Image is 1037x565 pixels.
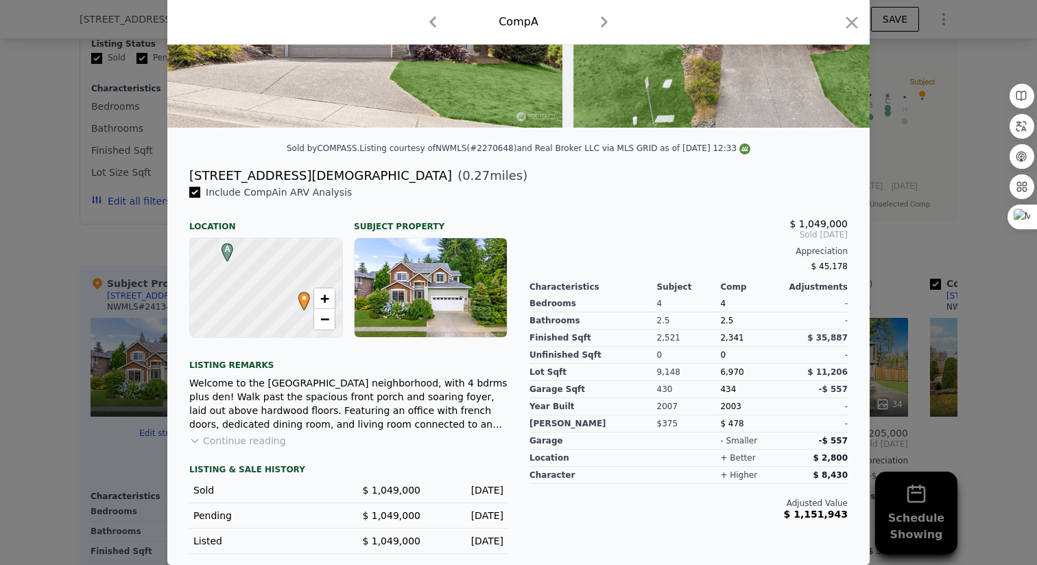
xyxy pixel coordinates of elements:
div: Subject Property [354,210,508,232]
span: $ 1,049,000 [362,510,420,521]
div: - [784,312,848,330]
div: 4 [657,295,721,312]
div: 2.5 [720,312,784,330]
span: 4 [720,299,726,308]
div: Bathrooms [529,312,657,330]
span: 434 [720,384,736,394]
div: • [295,292,303,300]
div: A [218,243,226,251]
button: Continue reading [189,434,286,448]
div: Garage Sqft [529,381,657,398]
div: Year Built [529,398,657,415]
div: [DATE] [431,534,503,548]
div: - [784,415,848,433]
span: $ 1,049,000 [362,535,420,546]
div: Comp A [499,14,538,30]
div: Adjustments [784,281,848,292]
span: 6,970 [720,367,743,377]
div: Sold by COMPASS . [287,143,359,153]
span: $ 45,178 [811,262,848,271]
div: 0 [657,347,721,364]
div: - smaller [720,435,757,446]
div: Appreciation [529,246,848,257]
span: 2,341 [720,333,743,343]
div: garage [529,433,657,450]
div: 2,521 [657,330,721,347]
span: − [320,310,329,327]
div: Comp [720,281,784,292]
span: $ 1,049,000 [362,485,420,496]
img: NWMLS Logo [739,143,750,154]
div: 2.5 [657,312,721,330]
span: A [218,243,237,255]
span: + [320,290,329,307]
div: Unfinished Sqft [529,347,657,364]
div: - [784,398,848,415]
span: 0 [720,350,726,360]
div: Adjusted Value [529,498,848,509]
div: Listing remarks [189,349,508,371]
span: -$ 557 [818,384,848,394]
div: [STREET_ADDRESS][DEMOGRAPHIC_DATA] [189,166,452,185]
div: + better [720,452,755,463]
div: character [529,467,657,484]
span: 0.27 [462,168,490,183]
div: LISTING & SALE HISTORY [189,464,508,478]
span: $ 1,049,000 [789,218,848,229]
div: Sold [193,483,337,497]
div: Subject [657,281,721,292]
span: $ 2,800 [813,453,848,463]
div: Welcome to the [GEOGRAPHIC_DATA] neighborhood, with 4 bdrms plus den! Walk past the spacious fron... [189,376,508,431]
div: 2003 [720,398,784,415]
a: Zoom out [314,309,335,330]
div: location [529,450,657,467]
span: • [295,288,313,308]
span: $ 35,887 [807,333,848,343]
span: $ 478 [720,419,743,428]
div: 430 [657,381,721,398]
div: Listing courtesy of NWMLS (#2270648) and Real Broker LLC via MLS GRID as of [DATE] 12:33 [359,143,750,153]
span: ( miles) [452,166,527,185]
div: Bedrooms [529,295,657,312]
div: Pending [193,509,337,522]
div: [DATE] [431,509,503,522]
span: -$ 557 [818,436,848,446]
span: $ 8,430 [813,470,848,480]
div: Location [189,210,343,232]
div: 2007 [657,398,721,415]
div: Characteristics [529,281,657,292]
div: Listed [193,534,337,548]
a: Zoom in [314,288,335,309]
span: $ 1,151,943 [784,509,848,520]
div: Finished Sqft [529,330,657,347]
div: Lot Sqft [529,364,657,381]
div: [DATE] [431,483,503,497]
div: $375 [657,415,721,433]
span: Include Comp A in ARV Analysis [200,187,357,198]
span: Sold [DATE] [529,229,848,240]
div: [PERSON_NAME] [529,415,657,433]
div: 9,148 [657,364,721,381]
div: - [784,295,848,312]
span: $ 11,206 [807,367,848,377]
div: + higher [720,470,757,481]
div: - [784,347,848,364]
